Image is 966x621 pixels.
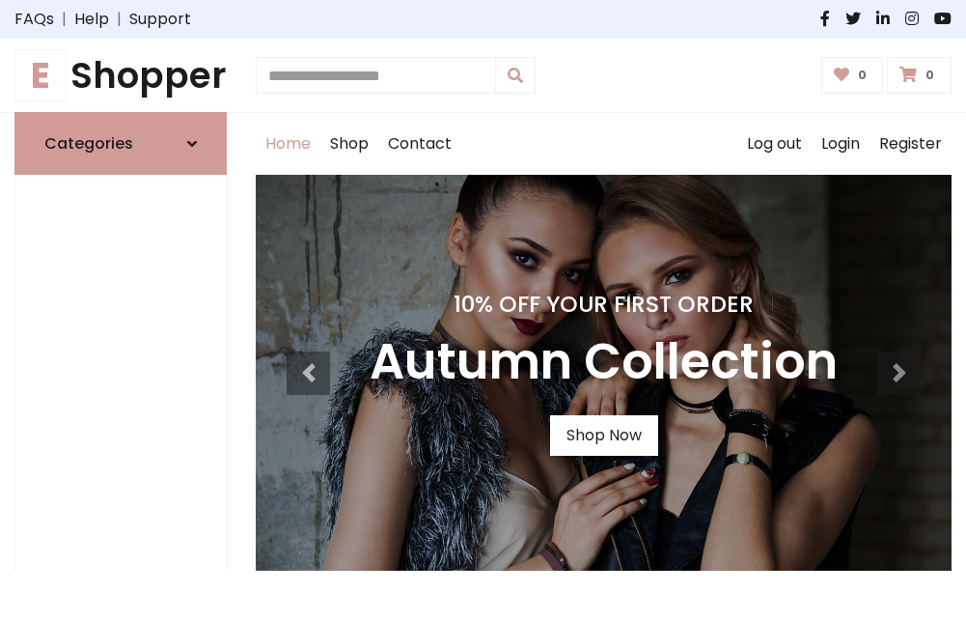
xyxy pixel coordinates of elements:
h4: 10% Off Your First Order [370,291,838,318]
a: Login [812,113,869,175]
a: 0 [821,57,884,94]
a: Support [129,8,191,31]
a: Shop [320,113,378,175]
a: Categories [14,112,227,175]
a: Register [869,113,952,175]
a: Log out [737,113,812,175]
span: 0 [853,67,871,84]
h3: Autumn Collection [370,333,838,392]
a: EShopper [14,54,227,97]
a: FAQs [14,8,54,31]
h1: Shopper [14,54,227,97]
a: Help [74,8,109,31]
span: E [14,49,67,101]
span: | [54,8,74,31]
span: 0 [921,67,939,84]
a: Shop Now [550,415,658,456]
a: Home [256,113,320,175]
h6: Categories [44,134,133,153]
a: 0 [887,57,952,94]
a: Contact [378,113,461,175]
span: | [109,8,129,31]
